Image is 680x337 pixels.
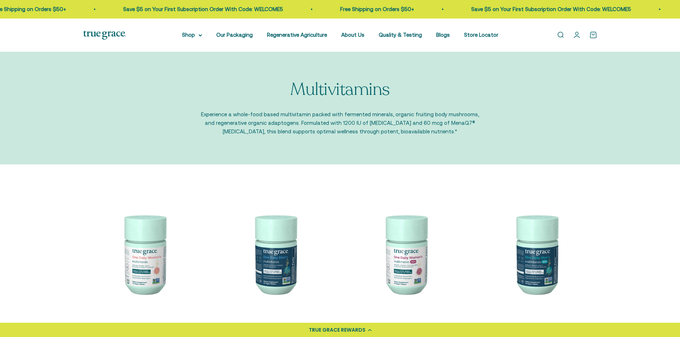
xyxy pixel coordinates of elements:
p: Save $5 on Your First Subscription Order With Code: WELCOME5 [123,5,283,14]
a: Free Shipping on Orders $50+ [340,6,414,12]
p: Multivitamins [290,80,390,99]
a: Regenerative Agriculture [267,32,327,38]
img: One Daily Men's Multivitamin [214,193,336,315]
a: Our Packaging [216,32,253,38]
p: Save $5 on Your First Subscription Order With Code: WELCOME5 [471,5,631,14]
a: About Us [341,32,364,38]
img: One Daily Men's 40+ Multivitamin [475,193,597,315]
img: Daily Multivitamin for Immune Support, Energy, Daily Balance, and Healthy Bone Support* Vitamin A... [344,193,467,315]
img: We select ingredients that play a concrete role in true health, and we include them at effective ... [83,193,205,315]
p: Experience a whole-food based multivitamin packed with fermented minerals, organic fruiting body ... [201,110,479,136]
a: Blogs [436,32,450,38]
a: Store Locator [464,32,498,38]
a: Quality & Testing [379,32,422,38]
div: TRUE GRACE REWARDS [309,326,366,334]
summary: Shop [182,31,202,39]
